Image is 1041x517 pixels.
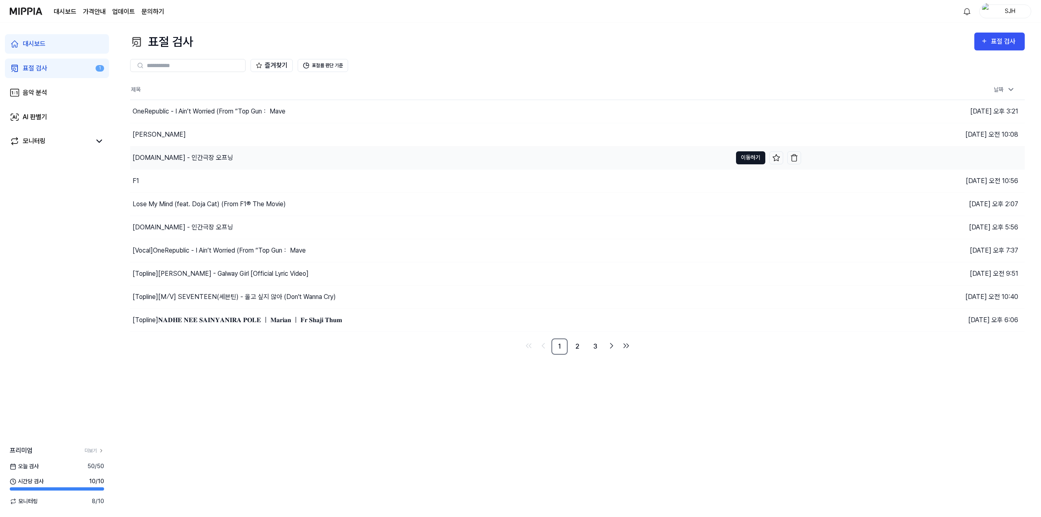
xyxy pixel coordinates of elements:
[96,65,104,72] div: 1
[994,7,1026,15] div: SJH
[87,462,104,471] span: 50 / 50
[10,446,33,456] span: 프리미엄
[142,7,164,17] a: 문의하기
[801,285,1025,308] td: [DATE] 오전 10:40
[736,151,765,164] button: 이동하기
[23,112,47,122] div: AI 판별기
[10,477,44,486] span: 시간당 검사
[801,192,1025,216] td: [DATE] 오후 2:07
[92,497,104,506] span: 8 / 10
[801,146,1025,169] td: [DATE] 오후 2:45
[133,246,306,255] div: [Vocal] OneRepublic - I Ain’t Worried (From “Top Gun： Mave
[23,88,47,98] div: 음악 분석
[962,7,972,16] img: 알림
[133,130,186,140] div: [PERSON_NAME]
[10,136,91,146] a: 모니터링
[10,497,38,506] span: 모니터링
[979,4,1031,18] button: profileSJH
[991,83,1018,96] div: 날짜
[982,3,992,20] img: profile
[801,262,1025,285] td: [DATE] 오전 9:51
[801,100,1025,123] td: [DATE] 오후 3:21
[54,7,76,17] a: 대시보드
[130,33,193,51] div: 표절 검사
[83,7,106,17] button: 가격안내
[133,107,285,116] div: OneRepublic - I Ain’t Worried (From “Top Gun： Mave
[23,39,46,49] div: 대시보드
[23,63,47,73] div: 표절 검사
[85,447,104,454] a: 더보기
[537,339,550,352] a: Go to previous page
[569,338,586,355] a: 2
[23,136,46,146] div: 모니터링
[5,34,109,54] a: 대시보드
[10,462,39,471] span: 오늘 검사
[991,36,1018,47] div: 표절 검사
[133,315,342,325] div: [Topline] 𝐍𝐀𝐃𝐇𝐄 𝐍𝐄𝐄 𝐒𝐀𝐈𝐍𝐘𝐀𝐍𝐈𝐑𝐀 𝐏𝐎𝐋𝐄 ｜ 𝐌𝐚𝐫𝐢𝐚𝐧 ｜ 𝐅𝐫 𝐒𝐡𝐚𝐣𝐢 𝐓𝐡𝐮𝐦
[112,7,135,17] a: 업데이트
[801,239,1025,262] td: [DATE] 오후 7:37
[133,176,139,186] div: F1
[801,123,1025,146] td: [DATE] 오전 10:08
[5,59,109,78] a: 표절 검사1
[133,269,309,279] div: [Topline] [PERSON_NAME] - Galway Girl [Official Lyric Video]
[130,80,801,100] th: 제목
[801,216,1025,239] td: [DATE] 오후 5:56
[974,33,1025,50] button: 표절 검사
[801,169,1025,192] td: [DATE] 오전 10:56
[130,338,1025,355] nav: pagination
[5,107,109,127] a: AI 판별기
[250,59,293,72] button: 즐겨찾기
[5,83,109,103] a: 음악 분석
[605,339,618,352] a: Go to next page
[133,223,233,232] div: [DOMAIN_NAME] - 인간극장 오프닝
[551,338,568,355] a: 1
[298,59,348,72] button: 표절률 판단 기준
[522,339,535,352] a: Go to first page
[133,292,336,302] div: [Topline] [M⧸V] SEVENTEEN(세븐틴) - 울고 싶지 않아 (Don't Wanna Cry)
[801,308,1025,332] td: [DATE] 오후 6:06
[620,339,633,352] a: Go to last page
[587,338,603,355] a: 3
[89,477,104,486] span: 10 / 10
[133,199,286,209] div: Lose My Mind (feat. Doja Cat) (From F1® The Movie)
[790,154,798,162] img: delete
[133,153,233,163] div: [DOMAIN_NAME] - 인간극장 오프닝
